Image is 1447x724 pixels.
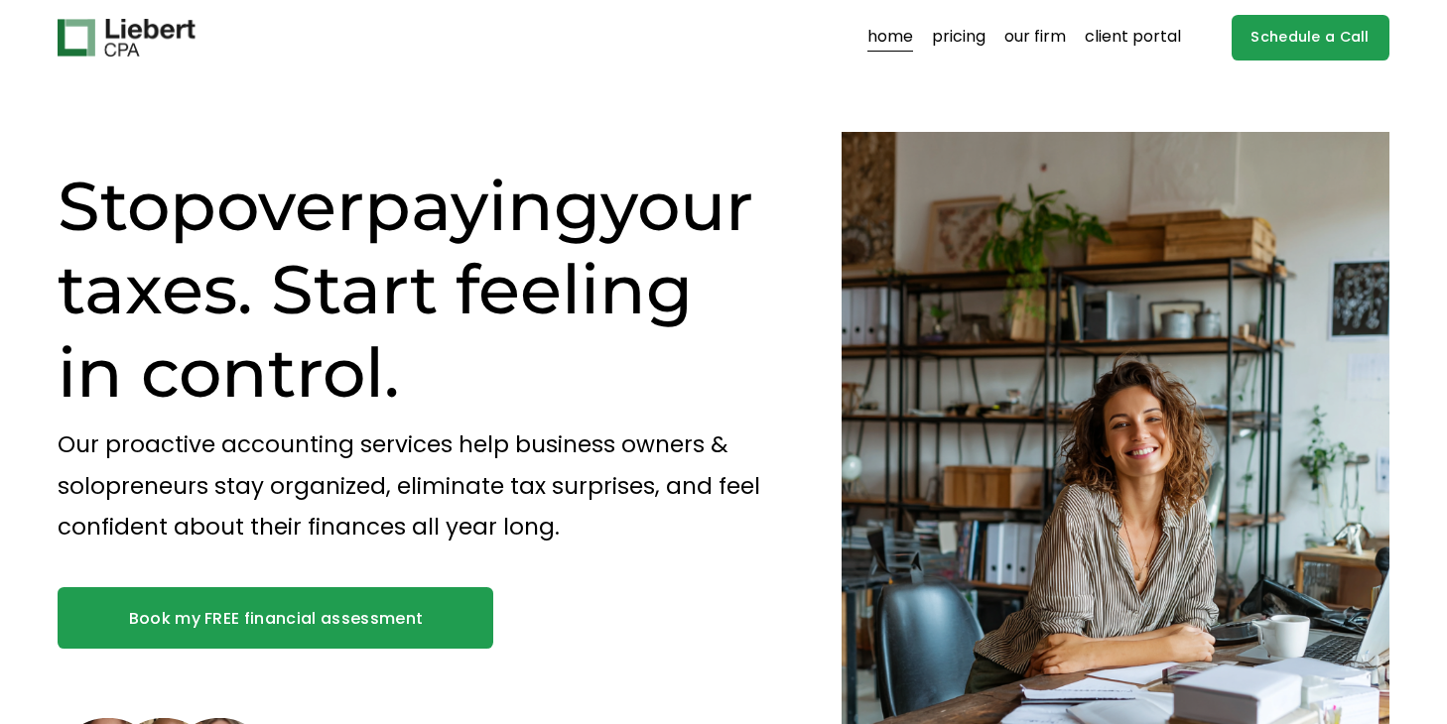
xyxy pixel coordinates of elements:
span: overpaying [216,165,600,247]
a: Book my FREE financial assessment [58,587,493,649]
a: home [867,22,913,54]
h1: Stop your taxes. Start feeling in control. [58,165,773,416]
a: our firm [1004,22,1066,54]
a: Schedule a Call [1232,15,1389,61]
p: Our proactive accounting services help business owners & solopreneurs stay organized, eliminate t... [58,424,773,547]
a: pricing [932,22,986,54]
img: Liebert CPA [58,19,195,57]
a: client portal [1085,22,1181,54]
